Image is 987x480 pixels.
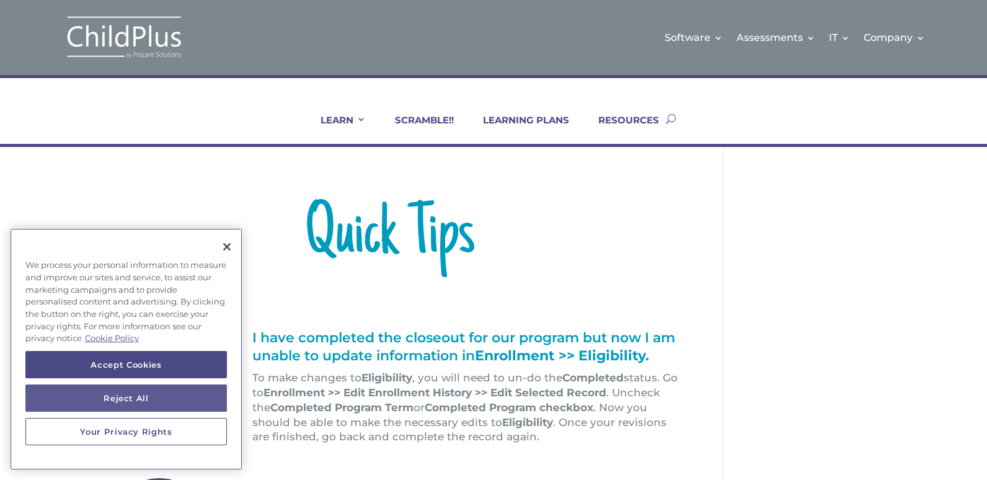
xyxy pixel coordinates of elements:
button: Reject All [25,384,227,412]
a: LEARN [305,114,366,144]
strong: Enrollment >> Eligibility. [475,347,649,364]
button: Accept Cookies [25,351,227,378]
h1: Quick Tips [99,200,680,280]
div: Privacy [10,228,242,470]
strong: Eligibility [361,371,412,384]
strong: Completed Program checkbox [425,401,593,414]
a: RESOURCES [583,114,659,144]
button: Close [213,233,241,260]
button: Your Privacy Rights [25,418,227,445]
strong: Eligibility [502,416,553,429]
div: We process your personal information to measure and improve our sites and service, to assist our ... [10,253,242,351]
strong: Completed Program Term [270,401,414,414]
a: IT [829,12,850,63]
strong: Enrollment >> Edit Enrollment History >> Edit Selected Record [263,386,606,399]
a: More information about your privacy, opens in a new tab [85,333,139,343]
a: Software [665,12,723,63]
strong: Completed [562,371,624,384]
a: Company [864,12,925,63]
h1: I have completed the closeout for our program but now I am unable to update information in [252,329,680,371]
a: Assessments [737,12,815,63]
div: Cookie banner [10,228,242,470]
a: SCRAMBLE!! [379,114,454,144]
p: To make changes to , you will need to un-do the status. Go to . Uncheck the or . Now you should b... [252,371,680,445]
a: LEARNING PLANS [467,114,569,144]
